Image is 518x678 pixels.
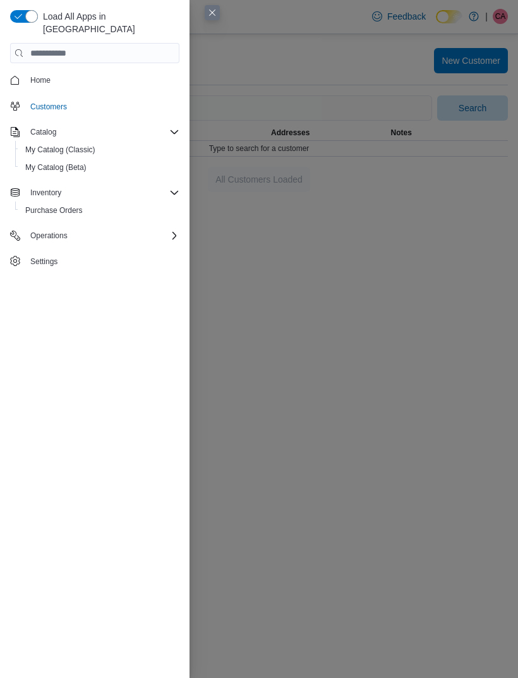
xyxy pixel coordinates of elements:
button: Catalog [5,123,184,141]
span: Customers [25,98,179,114]
a: Settings [25,254,63,269]
span: My Catalog (Beta) [20,160,179,175]
button: Close this dialog [205,5,220,20]
a: My Catalog (Beta) [20,160,92,175]
nav: Complex example [10,66,179,273]
span: Catalog [25,124,179,140]
button: Purchase Orders [15,202,184,219]
button: Customers [5,97,184,115]
span: My Catalog (Classic) [20,142,179,157]
span: Operations [30,231,68,241]
span: Customers [30,102,67,112]
span: Catalog [30,127,56,137]
span: Settings [30,257,57,267]
button: Operations [25,228,73,243]
span: Settings [25,253,179,269]
a: Customers [25,99,72,114]
button: Inventory [5,184,184,202]
span: Inventory [30,188,61,198]
span: Operations [25,228,179,243]
span: Purchase Orders [25,205,83,215]
button: Settings [5,252,184,270]
span: Purchase Orders [20,203,179,218]
button: My Catalog (Beta) [15,159,184,176]
span: Home [30,75,51,85]
span: Home [25,72,179,88]
span: My Catalog (Classic) [25,145,95,155]
button: My Catalog (Classic) [15,141,184,159]
button: Home [5,71,184,89]
button: Inventory [25,185,66,200]
span: My Catalog (Beta) [25,162,87,173]
a: Purchase Orders [20,203,88,218]
a: My Catalog (Classic) [20,142,100,157]
span: Load All Apps in [GEOGRAPHIC_DATA] [38,10,179,35]
button: Catalog [25,124,61,140]
button: Operations [5,227,184,245]
a: Home [25,73,56,88]
span: Inventory [25,185,179,200]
